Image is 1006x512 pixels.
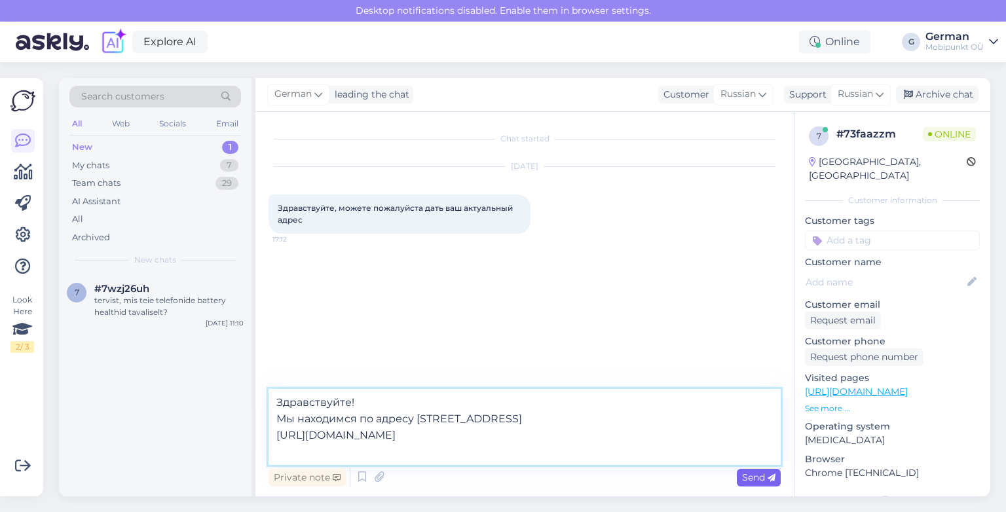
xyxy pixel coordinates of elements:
[222,141,238,154] div: 1
[10,88,35,113] img: Askly Logo
[72,159,109,172] div: My chats
[206,318,244,328] div: [DATE] 11:10
[329,88,409,101] div: leading the chat
[94,283,149,295] span: #7wzj26uh
[109,115,132,132] div: Web
[269,469,346,486] div: Private note
[69,115,84,132] div: All
[10,294,34,353] div: Look Here
[94,295,244,318] div: tervist, mis teie telefonide battery healthid tavaliselt?
[72,231,110,244] div: Archived
[134,254,176,266] span: New chats
[805,194,980,206] div: Customer information
[220,159,238,172] div: 7
[272,234,322,244] span: 17:12
[805,493,980,505] div: Extra
[923,127,976,141] span: Online
[805,312,881,329] div: Request email
[742,471,775,483] span: Send
[799,30,870,54] div: Online
[805,452,980,466] p: Browser
[806,275,965,289] input: Add name
[269,160,781,172] div: [DATE]
[10,341,34,353] div: 2 / 3
[902,33,920,51] div: G
[836,126,923,142] div: # 73faazzm
[81,90,164,103] span: Search customers
[838,87,873,101] span: Russian
[269,389,781,465] textarea: Здравствуйте! Мы находимся по адресу [STREET_ADDRESS] [URL][DOMAIN_NAME]
[805,255,980,269] p: Customer name
[805,386,908,397] a: [URL][DOMAIN_NAME]
[215,177,238,190] div: 29
[925,42,984,52] div: Mobipunkt OÜ
[805,403,980,414] p: See more ...
[75,287,79,297] span: 7
[805,433,980,447] p: [MEDICAL_DATA]
[72,195,121,208] div: AI Assistant
[805,214,980,228] p: Customer tags
[805,420,980,433] p: Operating system
[278,203,515,225] span: Здравствуйте, можете пожалуйста дать ваш актуальный адрес
[896,86,978,103] div: Archive chat
[925,31,998,52] a: GermanMobipunkt OÜ
[269,133,781,145] div: Chat started
[805,335,980,348] p: Customer phone
[214,115,241,132] div: Email
[925,31,984,42] div: German
[132,31,208,53] a: Explore AI
[805,230,980,250] input: Add a tag
[658,88,709,101] div: Customer
[274,87,312,101] span: German
[72,141,92,154] div: New
[805,371,980,385] p: Visited pages
[157,115,189,132] div: Socials
[817,131,821,141] span: 7
[805,298,980,312] p: Customer email
[720,87,756,101] span: Russian
[805,466,980,480] p: Chrome [TECHNICAL_ID]
[72,177,121,190] div: Team chats
[805,348,923,366] div: Request phone number
[784,88,827,101] div: Support
[100,28,127,56] img: explore-ai
[72,213,83,226] div: All
[809,155,967,183] div: [GEOGRAPHIC_DATA], [GEOGRAPHIC_DATA]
